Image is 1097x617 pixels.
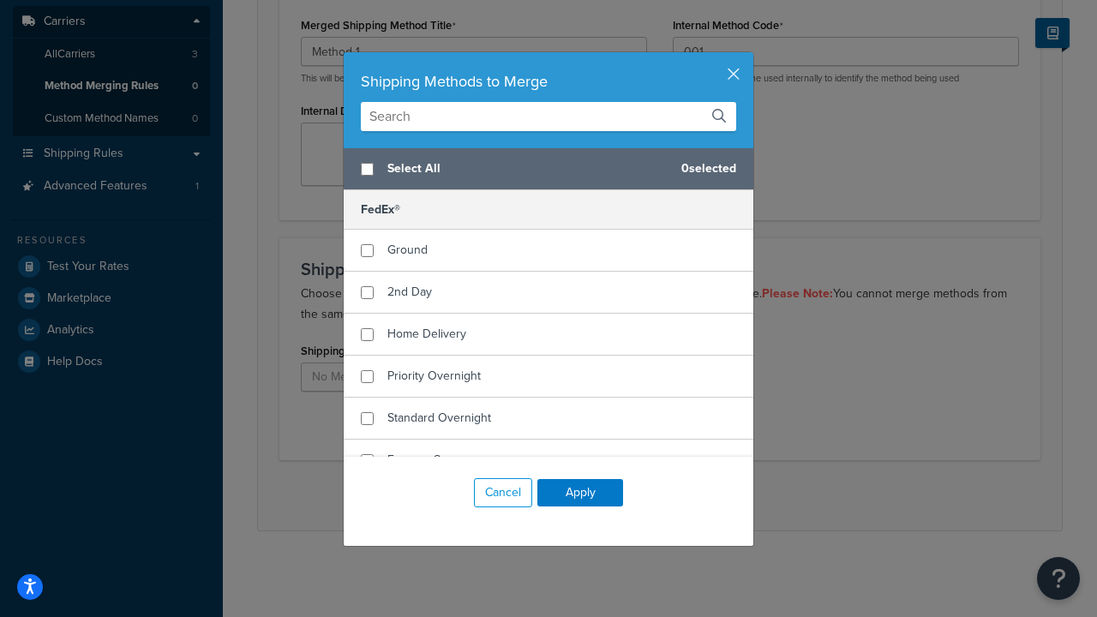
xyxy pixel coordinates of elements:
h5: FedEx® [344,190,753,230]
span: Standard Overnight [387,409,491,427]
span: 2nd Day [387,283,432,301]
div: Shipping Methods to Merge [361,69,736,93]
span: Express Saver [387,451,464,469]
input: Search [361,102,736,131]
button: Cancel [474,478,532,507]
span: Ground [387,241,428,259]
span: Priority Overnight [387,367,481,385]
button: Apply [537,479,623,506]
span: Home Delivery [387,325,466,343]
div: 0 selected [344,148,753,190]
span: Select All [387,157,668,181]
